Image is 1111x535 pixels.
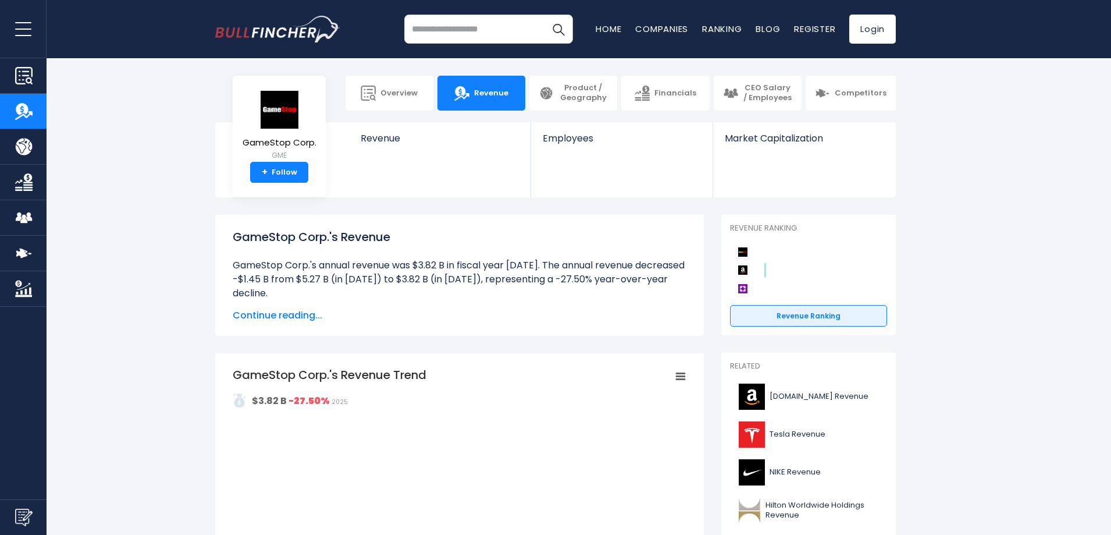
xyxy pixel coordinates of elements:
a: Market Capitalization [713,122,895,164]
a: Revenue [349,122,531,164]
img: bullfincher logo [215,16,340,42]
a: Home [596,23,621,35]
p: Revenue Ranking [730,224,887,233]
img: TSLA logo [737,421,766,448]
span: Revenue [361,133,519,144]
small: GME [243,150,316,161]
span: Continue reading... [233,309,686,323]
a: Revenue [437,76,525,111]
a: Employees [531,122,712,164]
a: Companies [635,23,688,35]
a: [DOMAIN_NAME] Revenue [730,381,887,413]
a: Product / Geography [529,76,617,111]
span: 2025 [332,398,348,406]
a: NIKE Revenue [730,456,887,488]
span: GameStop Corp. [243,138,316,148]
span: Product / Geography [558,83,608,103]
a: Ranking [702,23,742,35]
strong: $3.82 B [252,394,287,408]
a: Blog [756,23,780,35]
strong: + [262,167,268,178]
button: Search [544,15,573,44]
tspan: GameStop Corp.'s Revenue Trend [233,367,426,383]
a: +Follow [250,162,308,183]
span: Market Capitalization [725,133,883,144]
img: Amazon.com competitors logo [736,263,750,277]
h1: GameStop Corp.'s Revenue [233,228,686,246]
img: HLT logo [737,497,762,523]
a: Go to homepage [215,16,340,42]
span: Financials [654,88,696,98]
span: Revenue [474,88,508,98]
a: Register [794,23,835,35]
a: Financials [621,76,709,111]
img: Wayfair competitors logo [736,282,750,296]
li: GameStop Corp.'s annual revenue was $3.82 B in fiscal year [DATE]. The annual revenue decreased -... [233,258,686,300]
img: addasd [233,394,247,408]
p: Related [730,362,887,371]
a: Login [849,15,896,44]
span: CEO Salary / Employees [743,83,792,103]
img: AMZN logo [737,384,766,410]
img: NKE logo [737,459,766,486]
a: Tesla Revenue [730,419,887,451]
a: Overview [346,76,433,111]
a: Competitors [806,76,896,111]
span: Overview [380,88,418,98]
a: Hilton Worldwide Holdings Revenue [730,494,887,526]
img: GameStop Corp. competitors logo [736,245,750,259]
a: Revenue Ranking [730,305,887,327]
a: CEO Salary / Employees [714,76,802,111]
span: Competitors [835,88,886,98]
span: Employees [543,133,700,144]
strong: -27.50% [289,394,330,408]
a: GameStop Corp. GME [242,90,317,162]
